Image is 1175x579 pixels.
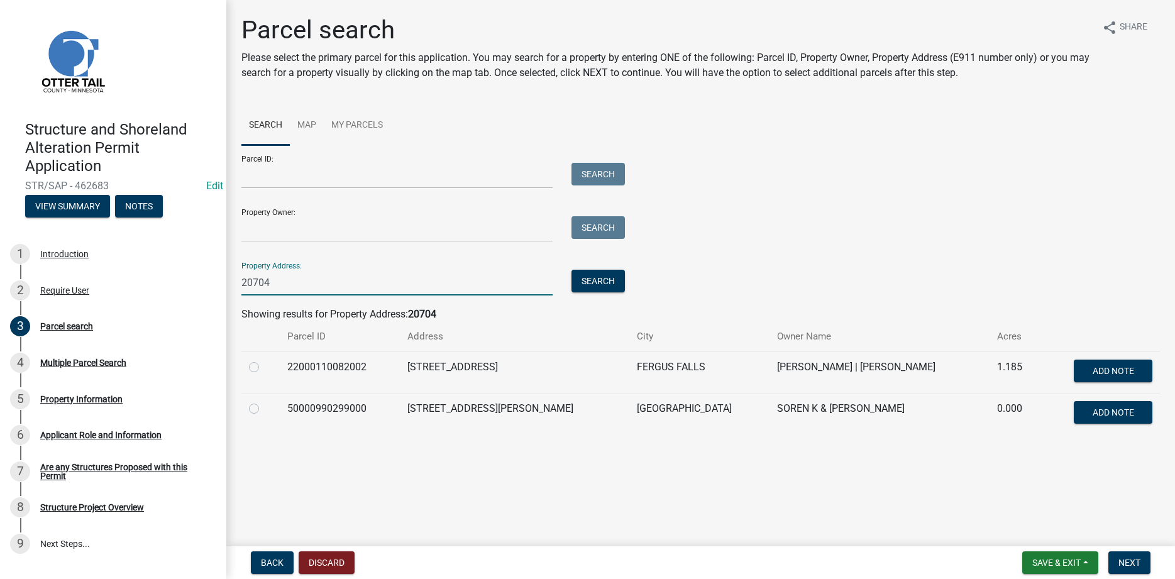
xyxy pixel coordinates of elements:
button: Search [571,163,625,185]
div: 8 [10,497,30,517]
td: SOREN K & [PERSON_NAME] [770,393,990,434]
span: STR/SAP - 462683 [25,180,201,192]
span: Share [1120,20,1147,35]
span: Back [261,558,284,568]
button: Discard [299,551,355,574]
button: Next [1108,551,1150,574]
div: 4 [10,353,30,373]
strong: 20704 [408,308,436,320]
span: Next [1118,558,1140,568]
div: 5 [10,389,30,409]
td: [STREET_ADDRESS][PERSON_NAME] [400,393,630,434]
a: Search [241,106,290,146]
span: Save & Exit [1032,558,1081,568]
div: Property Information [40,395,123,404]
div: 3 [10,316,30,336]
td: [STREET_ADDRESS] [400,351,630,393]
button: Back [251,551,294,574]
td: 1.185 [990,351,1040,393]
div: Introduction [40,250,89,258]
th: Owner Name [770,322,990,351]
p: Please select the primary parcel for this application. You may search for a property by entering ... [241,50,1092,80]
span: Add Note [1092,407,1134,417]
h1: Parcel search [241,15,1092,45]
button: Add Note [1074,360,1152,382]
div: Are any Structures Proposed with this Permit [40,463,206,480]
wm-modal-confirm: Edit Application Number [206,180,223,192]
th: Acres [990,322,1040,351]
td: FERGUS FALLS [629,351,769,393]
button: Notes [115,195,163,218]
div: Require User [40,286,89,295]
div: Parcel search [40,322,93,331]
td: 22000110082002 [280,351,400,393]
td: [PERSON_NAME] | [PERSON_NAME] [770,351,990,393]
h4: Structure and Shoreland Alteration Permit Application [25,121,216,175]
button: shareShare [1092,15,1157,40]
div: 9 [10,534,30,554]
span: Add Note [1092,365,1134,375]
div: 2 [10,280,30,301]
div: Showing results for Property Address: [241,307,1160,322]
th: Address [400,322,630,351]
div: Multiple Parcel Search [40,358,126,367]
button: Search [571,216,625,239]
td: 50000990299000 [280,393,400,434]
wm-modal-confirm: Summary [25,202,110,212]
button: Save & Exit [1022,551,1098,574]
div: 1 [10,244,30,264]
button: View Summary [25,195,110,218]
wm-modal-confirm: Notes [115,202,163,212]
th: Parcel ID [280,322,400,351]
img: Otter Tail County, Minnesota [25,13,119,108]
a: My Parcels [324,106,390,146]
div: Structure Project Overview [40,503,144,512]
a: Map [290,106,324,146]
div: 7 [10,461,30,482]
a: Edit [206,180,223,192]
button: Add Note [1074,401,1152,424]
button: Search [571,270,625,292]
div: Applicant Role and Information [40,431,162,439]
th: City [629,322,769,351]
td: [GEOGRAPHIC_DATA] [629,393,769,434]
div: 6 [10,425,30,445]
i: share [1102,20,1117,35]
td: 0.000 [990,393,1040,434]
